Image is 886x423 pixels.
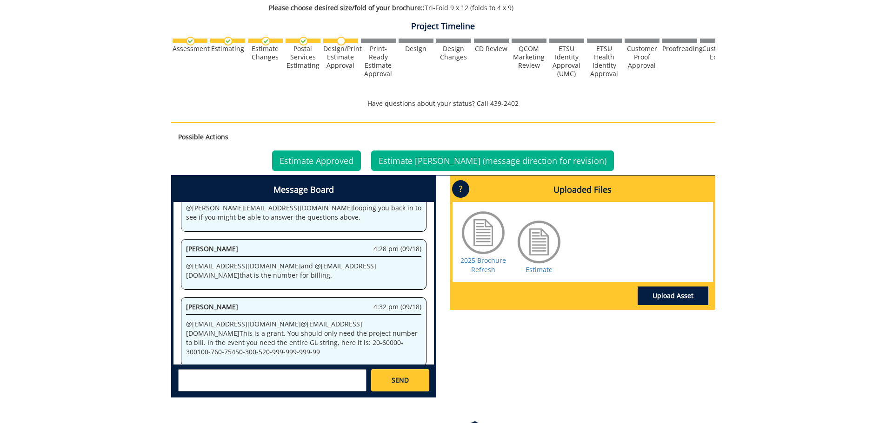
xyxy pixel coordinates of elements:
[371,369,429,391] a: SEND
[171,22,715,31] h4: Project Timeline
[512,45,546,70] div: QCOM Marketing Review
[453,178,713,202] h4: Uploaded Files
[700,45,735,61] div: Customer Edits
[371,150,614,171] a: Estimate [PERSON_NAME] (message direction for revision)
[460,256,506,274] a: 2025 Brochure Refresh
[638,286,708,305] a: Upload Asset
[186,319,421,357] p: @ [EMAIL_ADDRESS][DOMAIN_NAME] @ [EMAIL_ADDRESS][DOMAIN_NAME] This is a grant. You should only ne...
[392,376,409,385] span: SEND
[178,369,366,391] textarea: messageToSend
[186,203,421,222] p: @ [PERSON_NAME][EMAIL_ADDRESS][DOMAIN_NAME] looping you back in to see if you might be able to an...
[452,180,469,198] p: ?
[210,45,245,53] div: Estimating
[373,244,421,254] span: 4:28 pm (09/18)
[186,302,238,311] span: [PERSON_NAME]
[399,45,433,53] div: Design
[361,45,396,78] div: Print-Ready Estimate Approval
[261,37,270,46] img: checkmark
[269,3,425,12] span: Please choose desired size/fold of your brochure::
[323,45,358,70] div: Design/Print Estimate Approval
[173,45,207,53] div: Assessment
[248,45,283,61] div: Estimate Changes
[662,45,697,53] div: Proofreading
[171,99,715,108] p: Have questions about your status? Call 439-2402
[269,3,633,13] p: Tri-Fold 9 x 12 (folds to 4 x 9)
[587,45,622,78] div: ETSU Health Identity Approval
[474,45,509,53] div: CD Review
[337,37,346,46] img: no
[436,45,471,61] div: Design Changes
[299,37,308,46] img: checkmark
[224,37,233,46] img: checkmark
[272,150,361,171] a: Estimate Approved
[373,302,421,312] span: 4:32 pm (09/18)
[286,45,320,70] div: Postal Services Estimating
[186,37,195,46] img: checkmark
[625,45,660,70] div: Customer Proof Approval
[186,261,421,280] p: @ [EMAIL_ADDRESS][DOMAIN_NAME] and @ [EMAIL_ADDRESS][DOMAIN_NAME] that is the number for billing.
[173,178,434,202] h4: Message Board
[186,244,238,253] span: [PERSON_NAME]
[526,265,553,274] a: Estimate
[178,132,228,141] strong: Possible Actions
[549,45,584,78] div: ETSU Identity Approval (UMC)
